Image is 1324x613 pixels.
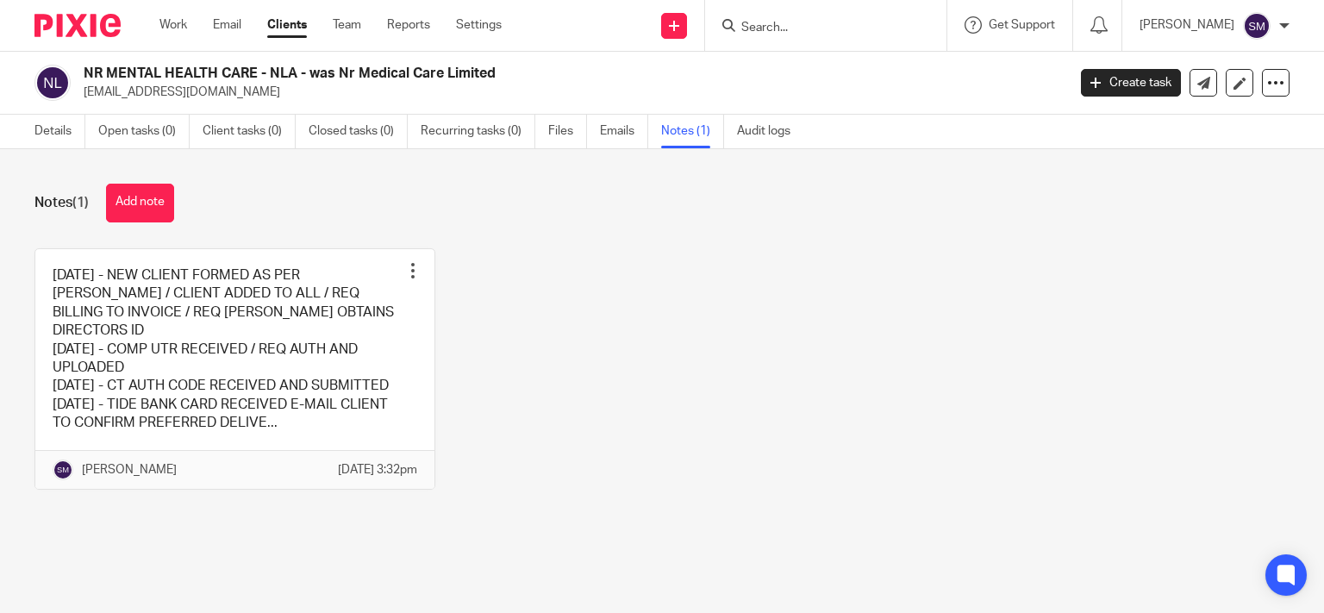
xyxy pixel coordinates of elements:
a: Team [333,16,361,34]
p: [PERSON_NAME] [1140,16,1234,34]
img: svg%3E [34,65,71,101]
a: Audit logs [737,115,803,148]
img: svg%3E [1243,12,1271,40]
h1: Notes [34,194,89,212]
a: Client tasks (0) [203,115,296,148]
span: Get Support [989,19,1055,31]
input: Search [740,21,895,36]
a: Recurring tasks (0) [421,115,535,148]
a: Settings [456,16,502,34]
p: [EMAIL_ADDRESS][DOMAIN_NAME] [84,84,1055,101]
a: Open tasks (0) [98,115,190,148]
p: [DATE] 3:32pm [338,461,417,479]
a: Work [159,16,187,34]
a: Emails [600,115,648,148]
a: Reports [387,16,430,34]
button: Add note [106,184,174,222]
a: Email [213,16,241,34]
a: Notes (1) [661,115,724,148]
a: Details [34,115,85,148]
a: Create task [1081,69,1181,97]
a: Clients [267,16,307,34]
a: Files [548,115,587,148]
a: Closed tasks (0) [309,115,408,148]
span: (1) [72,196,89,210]
h2: NR MENTAL HEALTH CARE - NLA - was Nr Medical Care Limited [84,65,861,83]
p: [PERSON_NAME] [82,461,177,479]
img: Pixie [34,14,121,37]
img: svg%3E [53,460,73,480]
